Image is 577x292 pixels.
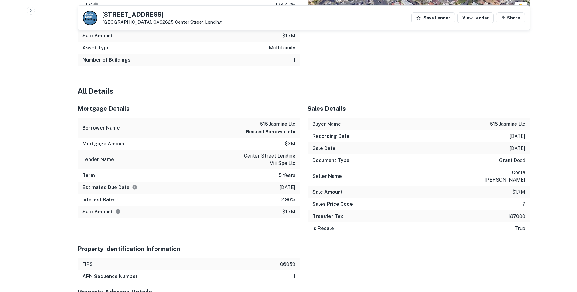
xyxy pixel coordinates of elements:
h6: Sale Date [312,145,335,152]
p: 515 jasmine llc [490,121,525,128]
h6: Estimated Due Date [82,184,137,191]
p: 187000 [508,213,525,220]
button: Request Borrower Info [246,128,295,135]
h6: Seller Name [312,173,342,180]
a: Center Street Lending [175,19,222,25]
p: 1 [294,273,295,280]
iframe: Chat Widget [547,243,577,273]
p: $1.7m [282,32,295,39]
h5: Sales Details [308,104,530,113]
h6: LTV [82,1,99,8]
button: Save Lender [411,12,455,23]
a: View Lender [457,12,494,23]
p: true [515,225,525,232]
h6: Buyer Name [312,121,341,128]
p: [DATE] [280,184,295,191]
h6: Recording Date [312,133,349,140]
p: costa [PERSON_NAME] [471,169,525,184]
p: 2.90% [281,196,295,203]
button: Share [496,12,525,23]
h5: Mortgage Details [78,104,300,113]
h6: Term [82,172,95,179]
h6: FIPS [82,261,93,268]
p: $1.7m [282,208,295,216]
h6: Interest Rate [82,196,114,203]
h6: Transfer Tax [312,213,343,220]
p: [DATE] [509,133,525,140]
h4: All Details [78,86,530,97]
p: center street lending viii spe llc [241,152,295,167]
p: $1.7m [512,188,525,196]
svg: The values displayed on the website are for informational purposes only and may be reported incor... [115,209,121,214]
h6: Is Resale [312,225,334,232]
p: 06059 [280,261,295,268]
p: multifamily [269,44,295,52]
p: 7 [522,201,525,208]
p: 5 years [279,172,295,179]
h6: Asset Type [82,44,110,52]
button: Drag Pegman onto the map to open Street View [515,2,527,14]
p: $3m [285,140,295,148]
p: [DATE] [509,145,525,152]
p: 1 [294,56,295,64]
h6: Borrower Name [82,124,120,132]
svg: Estimate is based on a standard schedule for this type of loan. [132,185,137,190]
h6: Document Type [312,157,349,164]
h5: Property Identification Information [78,244,300,253]
p: grant deed [499,157,525,164]
p: 174.47% [276,1,295,8]
svg: LTVs displayed on the website are for informational purposes only and may be reported incorrectly... [93,2,99,8]
h6: Sale Amount [82,208,121,216]
p: 515 jasmine llc [246,121,295,128]
h6: Lender Name [82,156,114,163]
h6: Sale Amount [82,32,113,39]
h5: [STREET_ADDRESS] [102,12,222,18]
h6: Sales Price Code [312,201,353,208]
h6: Sale Amount [312,188,343,196]
p: [GEOGRAPHIC_DATA], CA92625 [102,19,222,25]
h6: Number of Buildings [82,56,130,64]
h6: APN Sequence Number [82,273,138,280]
h6: Mortgage Amount [82,140,126,148]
